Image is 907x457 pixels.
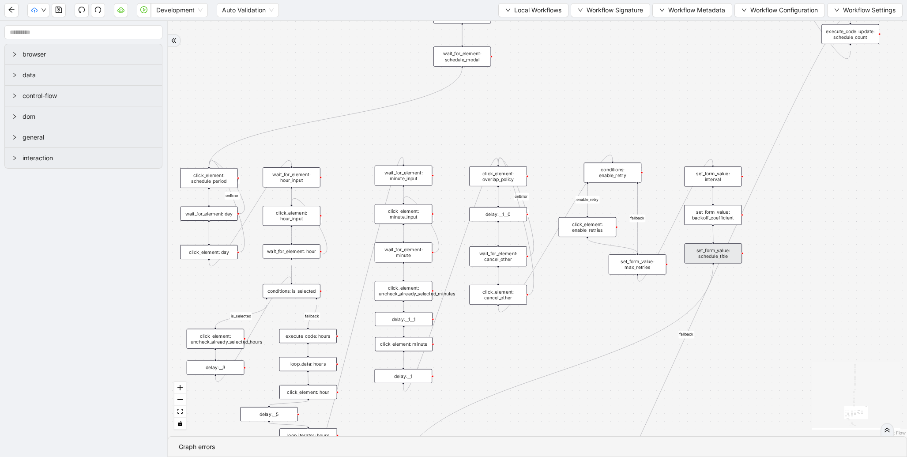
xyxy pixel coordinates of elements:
div: delay:__5 [240,407,298,421]
div: delay:__1 [375,369,433,383]
span: redo [94,6,102,13]
div: set_form_value: interval [684,166,742,186]
span: down [578,8,583,13]
div: conditions: is_selected [263,284,320,298]
button: save [52,3,66,17]
span: right [12,135,17,140]
div: wait_for_element: hour [263,244,320,258]
div: Graph errors [179,442,896,452]
div: click_element: minute_input [375,204,433,224]
span: Development [156,4,203,17]
span: control-flow [23,91,155,101]
g: Edge from set_form_value: max_retries to set_form_value: interval [637,159,713,281]
div: click_element: enable_retries [559,217,617,237]
span: data [23,70,155,80]
button: undo [75,3,89,17]
div: browser [5,44,162,64]
button: arrow-left [4,3,19,17]
div: click_element: day [180,245,238,259]
div: dom [5,106,162,127]
div: wait_for_element: minute_input [375,166,433,185]
span: Workflow Metadata [668,5,725,15]
div: loop_data: hours [279,357,337,371]
button: downWorkflow Signature [571,3,650,17]
button: downWorkflow Settings [827,3,903,17]
div: set_form_value: backoff_coefficient [684,205,742,225]
div: click_element: minute [375,337,433,351]
g: Edge from click_element: cancel_other to conditions: enable_retry [498,155,613,312]
div: click_element: schedule_button [433,4,491,23]
div: loop_iterator: hours [279,428,337,442]
span: right [12,155,17,161]
span: cloud-server [117,6,124,13]
g: Edge from click_element: cancel_other to click_element: overlap_policy [498,158,534,295]
button: toggle interactivity [174,418,186,430]
div: set_form_value: max_retries [609,254,666,274]
div: delay:__1__0 [469,207,527,221]
button: zoom out [174,394,186,406]
div: execute_code: hours [279,329,337,343]
g: Edge from conditions: is_selected to click_element: uncheck_already_selected_hours [215,305,267,327]
span: Workflow Signature [587,5,643,15]
span: right [12,52,17,57]
span: interaction [23,153,155,163]
div: wait_for_element: day [180,207,238,221]
div: click_element: schedule_period [180,168,238,188]
span: general [23,132,155,142]
div: click_element: hour_input [263,206,320,226]
button: cloud-uploaddown [27,3,49,17]
span: undo [78,6,85,13]
div: delay:__3 [187,360,245,374]
div: click_element: overlap_policy [469,166,527,186]
div: execute_code: update: schedule_count [821,24,879,44]
button: downLocal Workflows [498,3,568,17]
div: general [5,127,162,147]
g: Edge from conditions: is_selected to execute_code: hours [305,305,320,327]
button: downWorkflow Configuration [734,3,825,17]
span: right [12,114,17,119]
div: click_element: uncheck_already_selected_minutes [375,281,433,301]
div: interaction [5,148,162,168]
div: conditions: enable_retry [584,162,642,182]
g: Edge from wait_for_element: hour to click_element: hour_input [291,198,327,254]
g: Edge from click_element: minute to delay:__1 [403,353,404,368]
g: Edge from conditions: enable_retry to set_form_value: max_retries [630,184,646,253]
div: wait_for_element: cancel_other [469,246,527,266]
span: Local Workflows [514,5,561,15]
div: set_form_value: schedule_title [685,243,742,263]
div: click_element: hour [279,385,337,399]
span: play-circle [140,6,147,13]
g: Edge from wait_for_element: minute to click_element: minute_input [403,196,439,252]
span: right [12,93,17,98]
span: cloud-upload [31,7,38,13]
div: wait_for_element: hour_input [263,167,320,187]
span: arrow-left [8,6,15,13]
g: Edge from click_element: enable_retries to set_form_value: max_retries [587,238,637,253]
span: Workflow Configuration [750,5,818,15]
span: dom [23,112,155,121]
span: down [505,8,511,13]
button: redo [91,3,105,17]
div: click_element: uncheck_already_selected_hours [187,329,245,349]
div: control-flow [5,86,162,106]
g: Edge from click_element: day to click_element: schedule_period [209,160,244,252]
g: Edge from delay:__3 to conditions: is_selected [215,277,291,381]
span: browser [23,49,155,59]
span: down [41,8,46,13]
button: fit view [174,406,186,418]
div: data [5,65,162,85]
